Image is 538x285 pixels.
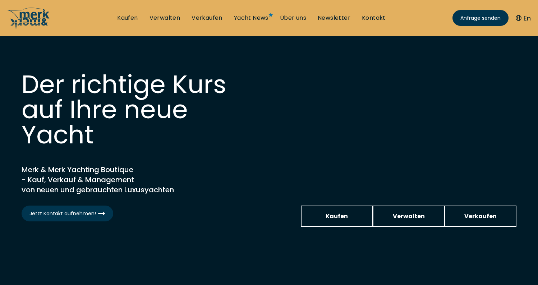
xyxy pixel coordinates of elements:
[280,14,306,22] a: Über uns
[117,14,138,22] a: Kaufen
[373,206,445,227] a: Verwalten
[29,210,105,217] span: Jetzt Kontakt aufnehmen!
[516,13,531,23] button: En
[150,14,180,22] a: Verwalten
[234,14,268,22] a: Yacht News
[393,212,425,221] span: Verwalten
[318,14,350,22] a: Newsletter
[445,206,516,227] a: Verkaufen
[301,206,373,227] a: Kaufen
[452,10,509,26] a: Anfrage senden
[464,212,497,221] span: Verkaufen
[460,14,501,22] span: Anfrage senden
[192,14,222,22] a: Verkaufen
[326,212,348,221] span: Kaufen
[22,165,201,195] h2: Merk & Merk Yachting Boutique - Kauf, Verkauf & Management von neuen und gebrauchten Luxusyachten
[22,206,113,221] a: Jetzt Kontakt aufnehmen!
[362,14,386,22] a: Kontakt
[22,72,237,147] h1: Der richtige Kurs auf Ihre neue Yacht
